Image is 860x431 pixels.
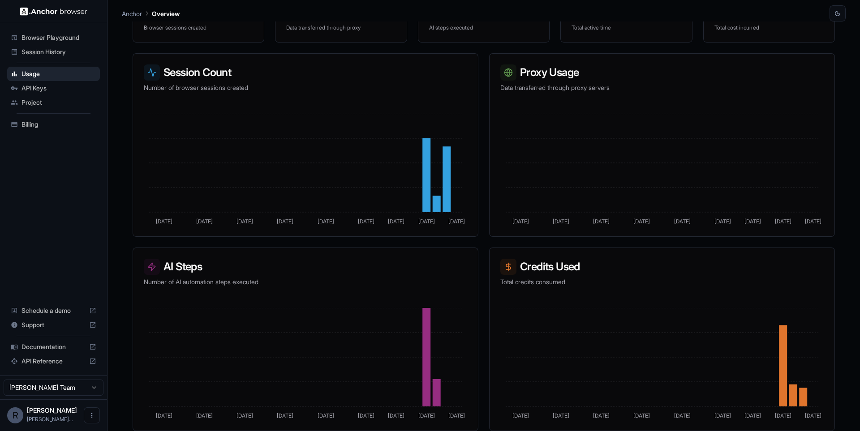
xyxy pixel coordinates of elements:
[593,412,610,419] tspan: [DATE]
[84,407,100,423] button: Open menu
[593,218,610,225] tspan: [DATE]
[388,218,404,225] tspan: [DATE]
[418,412,435,419] tspan: [DATE]
[122,9,142,18] p: Anchor
[236,412,253,419] tspan: [DATE]
[7,95,100,110] div: Project
[500,83,824,92] p: Data transferred through proxy servers
[744,218,761,225] tspan: [DATE]
[7,407,23,423] div: R
[7,303,100,318] div: Schedule a demo
[27,416,73,422] span: rickson.lima@remofy.io
[714,412,731,419] tspan: [DATE]
[805,412,821,419] tspan: [DATE]
[7,45,100,59] div: Session History
[236,218,253,225] tspan: [DATE]
[572,24,681,31] p: Total active time
[196,412,213,419] tspan: [DATE]
[21,69,96,78] span: Usage
[805,218,821,225] tspan: [DATE]
[358,218,374,225] tspan: [DATE]
[144,64,467,81] h3: Session Count
[144,277,467,286] p: Number of AI automation steps executed
[7,354,100,368] div: API Reference
[27,406,77,414] span: Rickson Lima
[633,412,650,419] tspan: [DATE]
[20,7,87,16] img: Anchor Logo
[122,9,180,18] nav: breadcrumb
[429,24,538,31] p: AI steps executed
[318,218,334,225] tspan: [DATE]
[744,412,761,419] tspan: [DATE]
[714,218,731,225] tspan: [DATE]
[156,218,172,225] tspan: [DATE]
[156,412,172,419] tspan: [DATE]
[144,259,467,275] h3: AI Steps
[21,47,96,56] span: Session History
[196,218,213,225] tspan: [DATE]
[277,412,293,419] tspan: [DATE]
[674,218,691,225] tspan: [DATE]
[553,218,569,225] tspan: [DATE]
[418,218,435,225] tspan: [DATE]
[512,412,529,419] tspan: [DATE]
[21,98,96,107] span: Project
[7,30,100,45] div: Browser Playground
[144,24,253,31] p: Browser sessions created
[21,342,86,351] span: Documentation
[512,218,529,225] tspan: [DATE]
[144,83,467,92] p: Number of browser sessions created
[500,64,824,81] h3: Proxy Usage
[448,412,465,419] tspan: [DATE]
[21,33,96,42] span: Browser Playground
[775,218,791,225] tspan: [DATE]
[318,412,334,419] tspan: [DATE]
[7,340,100,354] div: Documentation
[277,218,293,225] tspan: [DATE]
[7,81,100,95] div: API Keys
[500,277,824,286] p: Total credits consumed
[388,412,404,419] tspan: [DATE]
[674,412,691,419] tspan: [DATE]
[286,24,396,31] p: Data transferred through proxy
[7,117,100,132] div: Billing
[7,67,100,81] div: Usage
[633,218,650,225] tspan: [DATE]
[500,259,824,275] h3: Credits Used
[775,412,791,419] tspan: [DATE]
[7,318,100,332] div: Support
[448,218,465,225] tspan: [DATE]
[21,84,96,93] span: API Keys
[21,306,86,315] span: Schedule a demo
[21,320,86,329] span: Support
[152,9,180,18] p: Overview
[714,24,824,31] p: Total cost incurred
[553,412,569,419] tspan: [DATE]
[21,120,96,129] span: Billing
[358,412,374,419] tspan: [DATE]
[21,357,86,366] span: API Reference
